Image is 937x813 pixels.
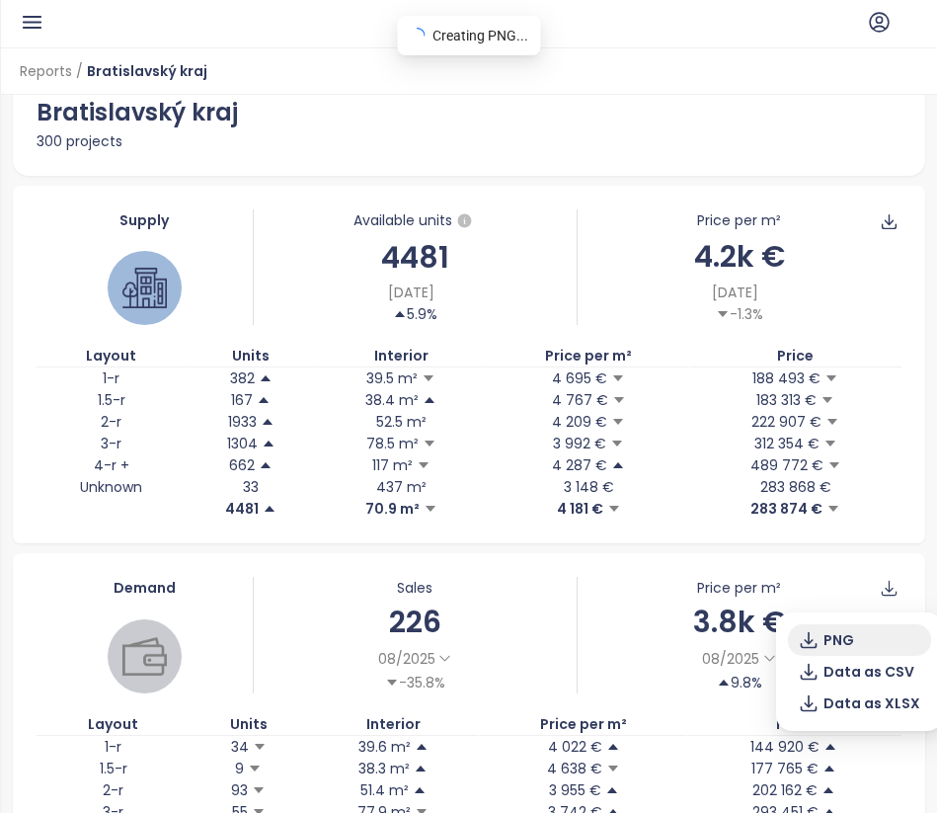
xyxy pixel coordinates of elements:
span: caret-down [607,502,621,516]
p: 222 907 € [751,411,821,433]
button: Data as CSV [788,656,931,688]
span: caret-up [415,740,429,754]
th: Price [690,345,901,367]
img: house [122,266,167,310]
span: loading [409,28,425,43]
p: 3 148 € [564,476,614,498]
td: 1-r [37,736,191,758]
span: caret-up [262,437,275,450]
img: wallet [122,634,167,679]
span: caret-down [417,458,430,472]
span: caret-up [423,393,436,407]
td: Unknown [37,476,188,498]
span: [DATE] [712,282,758,303]
span: caret-down [423,437,436,450]
p: 9 [235,758,244,779]
span: / [76,53,83,89]
p: 34 [231,736,249,758]
div: 3.8k € [578,599,901,645]
span: Creating PNG... [432,28,528,43]
div: -1.3% [716,303,763,325]
p: 4481 [225,498,259,520]
div: Available units [254,209,578,233]
td: 4-r + [37,454,188,476]
span: caret-down [823,437,837,450]
p: 283 874 € [750,498,822,520]
span: caret-up [821,783,835,797]
p: 4 695 € [552,367,607,389]
span: caret-up [414,762,428,775]
span: caret-up [605,783,619,797]
p: 33 [243,476,259,498]
p: 4 287 € [552,454,607,476]
span: caret-up [606,740,620,754]
td: 3-r [37,433,188,454]
td: 1.5-r [37,389,188,411]
p: 4 767 € [552,389,608,411]
p: 144 920 € [750,736,820,758]
td: 1-r [37,367,188,389]
p: 4 022 € [548,736,602,758]
p: 4 638 € [547,758,602,779]
span: Data as XLSX [823,692,920,714]
div: 226 [254,599,578,645]
span: caret-up [822,762,836,775]
p: 437 m² [376,476,427,498]
div: 300 projects [37,130,901,152]
p: 39.5 m² [366,367,418,389]
div: 9.8% [717,672,762,693]
p: 382 [230,367,255,389]
span: caret-up [717,676,731,690]
p: 188 493 € [752,367,820,389]
div: Price per m² [697,577,781,599]
span: caret-down [611,415,625,429]
th: Units [191,713,307,736]
p: 202 162 € [752,779,818,801]
p: 4 209 € [552,411,607,433]
span: caret-down [606,762,620,775]
button: Data as XLSX [788,688,931,719]
div: Demand [37,577,253,599]
p: 662 [229,454,255,476]
span: caret-down [612,393,626,407]
span: caret-down [827,458,841,472]
span: caret-down [825,415,839,429]
p: 183 313 € [756,389,817,411]
span: caret-down [385,676,399,690]
div: 4481 [254,234,578,281]
td: 2-r [37,411,188,433]
p: 93 [231,779,248,801]
p: 1933 [228,411,257,433]
p: 1304 [227,433,258,454]
div: Price per m² [697,209,781,231]
p: 39.6 m² [358,736,411,758]
p: 312 354 € [754,433,820,454]
span: caret-down [424,502,437,516]
span: caret-up [261,415,274,429]
p: 177 765 € [751,758,819,779]
td: 1.5-r [37,758,191,779]
span: Data as CSV [823,661,914,683]
p: 52.5 m² [376,411,427,433]
th: Layout [37,345,188,367]
p: 38.3 m² [358,758,410,779]
div: 5.9% [393,303,437,325]
span: caret-down [611,371,625,385]
span: caret-down [826,502,840,516]
span: caret-up [257,393,271,407]
span: caret-down [422,371,435,385]
p: 489 772 € [750,454,823,476]
p: 167 [231,389,253,411]
p: 3 992 € [553,433,606,454]
span: caret-up [611,458,625,472]
p: 283 868 € [760,476,831,498]
span: caret-up [259,458,273,472]
div: Bratislavský kraj [37,94,901,131]
span: Bratislavský kraj [87,53,207,89]
span: caret-down [820,393,834,407]
th: Interior [315,345,487,367]
p: 117 m² [372,454,413,476]
span: 08/2025 [378,648,435,670]
span: 08/2025 [702,648,759,670]
span: PNG [823,629,854,651]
